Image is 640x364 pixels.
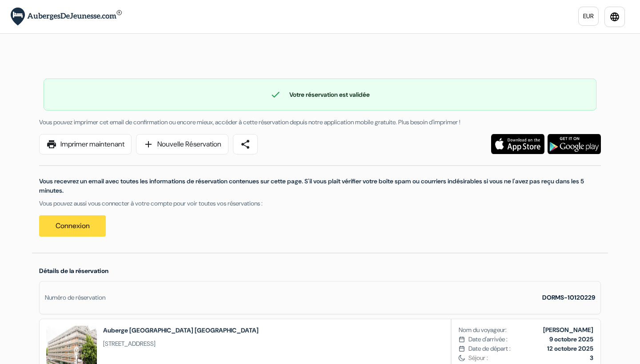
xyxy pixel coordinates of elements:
a: share [233,134,258,154]
span: Date d'arrivée : [468,335,508,344]
span: check [270,89,281,100]
p: Vous pouvez aussi vous connecter à votre compte pour voir toutes vos réservations : [39,199,601,208]
img: AubergesDeJeunesse.com [11,8,122,26]
i: language [609,12,620,22]
a: addNouvelle Réservation [136,134,228,154]
h2: Auberge [GEOGRAPHIC_DATA] [GEOGRAPHIC_DATA] [103,326,259,335]
a: printImprimer maintenant [39,134,132,154]
img: Téléchargez l'application gratuite [491,134,544,154]
span: [STREET_ADDRESS] [103,339,259,348]
span: Nom du voyageur: [459,325,507,335]
b: [PERSON_NAME] [543,326,593,334]
span: Séjour : [468,353,593,363]
span: share [240,139,251,150]
span: print [46,139,57,150]
span: Date de départ : [468,344,511,353]
strong: DORMS-10120229 [542,293,595,301]
a: language [604,7,625,27]
span: add [143,139,154,150]
span: Vous pouvez imprimer cet email de confirmation ou encore mieux, accéder à cette réservation depui... [39,118,460,126]
b: 3 [590,354,593,362]
img: Téléchargez l'application gratuite [548,134,601,154]
b: 12 octobre 2025 [547,344,593,352]
b: 9 octobre 2025 [549,335,593,343]
div: Votre réservation est validée [44,89,596,100]
div: Numéro de réservation [45,293,105,302]
span: Détails de la réservation [39,267,108,275]
a: Connexion [39,215,106,237]
a: EUR [578,7,599,26]
p: Vous recevrez un email avec toutes les informations de réservation contenues sur cette page. S'il... [39,177,601,195]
